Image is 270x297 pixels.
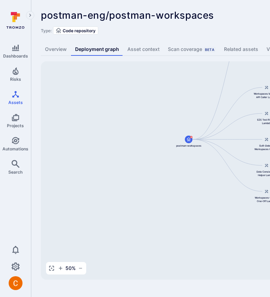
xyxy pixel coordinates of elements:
a: Asset context [123,43,164,56]
a: Deployment graph [71,43,123,56]
span: Automations [2,146,28,151]
span: Code repository [63,28,96,33]
span: postman-workspaces [176,144,201,147]
span: Type: [41,28,52,33]
div: Beta [204,47,216,52]
span: Search [8,169,22,175]
img: ACg8ocJuq_DPPTkXyD9OlTnVLvDrpObecjcADscmEHLMiTyEnTELew=s96-c [9,276,22,290]
span: Projects [7,123,24,128]
div: Scan coverage [168,46,216,53]
div: Camilo Rivera [9,276,22,290]
a: Related assets [220,43,262,56]
span: Assets [8,100,23,105]
a: Overview [41,43,71,56]
span: postman-eng/postman-workspaces [41,9,214,21]
i: Expand navigation menu [28,12,33,18]
span: Risks [10,77,21,82]
button: Expand navigation menu [26,11,34,19]
span: Dashboards [3,53,28,59]
span: 50 % [65,265,76,272]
